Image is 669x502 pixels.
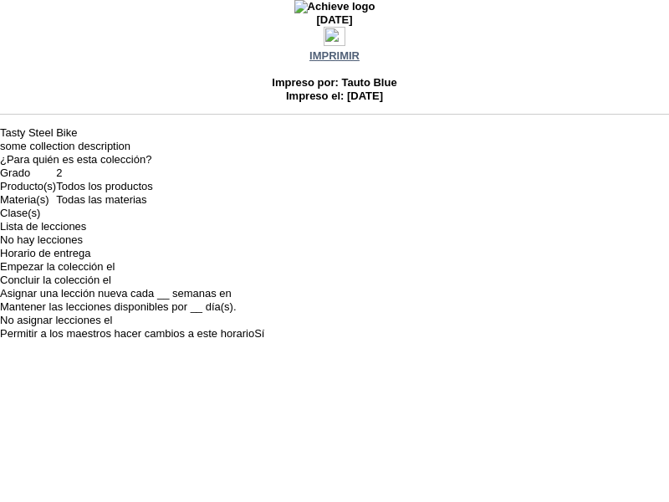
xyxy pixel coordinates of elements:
td: Sí [254,327,264,341]
img: print.gif [324,27,345,46]
td: 2 [56,166,153,180]
a: IMPRIMIR [309,49,360,62]
td: Todas las materias [56,193,153,207]
td: Todos los productos [56,180,153,193]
